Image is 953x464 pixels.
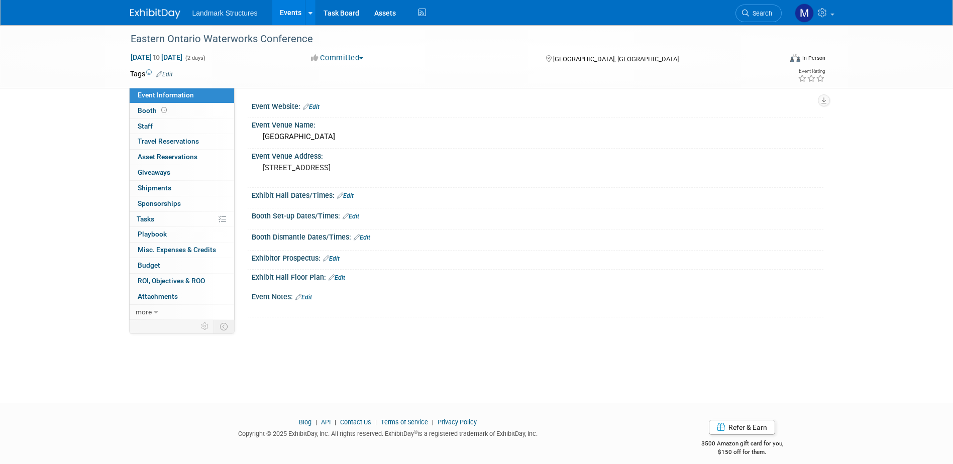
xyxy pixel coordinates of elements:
div: Event Venue Address: [252,149,823,161]
span: Playbook [138,230,167,238]
div: Exhibit Hall Dates/Times: [252,188,823,201]
a: Asset Reservations [130,150,234,165]
div: Eastern Ontario Waterworks Conference [127,30,767,48]
a: API [321,418,331,426]
span: Booth not reserved yet [159,106,169,114]
span: | [373,418,379,426]
span: Shipments [138,184,171,192]
span: Giveaways [138,168,170,176]
pre: [STREET_ADDRESS] [263,163,479,172]
span: [DATE] [DATE] [130,53,183,62]
span: more [136,308,152,316]
a: Edit [329,274,345,281]
img: Maryann Tijerina [795,4,814,23]
div: Event Notes: [252,289,823,302]
span: [GEOGRAPHIC_DATA], [GEOGRAPHIC_DATA] [553,55,679,63]
span: | [430,418,436,426]
div: Event Rating [798,69,825,74]
a: Event Information [130,88,234,103]
div: In-Person [802,54,825,62]
a: Booth [130,103,234,119]
span: Budget [138,261,160,269]
a: Playbook [130,227,234,242]
span: Sponsorships [138,199,181,207]
a: Privacy Policy [438,418,477,426]
a: Search [735,5,782,22]
a: ROI, Objectives & ROO [130,274,234,289]
a: Edit [156,71,173,78]
div: Booth Dismantle Dates/Times: [252,229,823,243]
a: more [130,305,234,320]
a: Refer & Earn [709,420,775,435]
a: Misc. Expenses & Credits [130,243,234,258]
a: Edit [354,234,370,241]
a: Staff [130,119,234,134]
a: Budget [130,258,234,273]
img: ExhibitDay [130,9,180,19]
a: Attachments [130,289,234,304]
div: $500 Amazon gift card for you, [661,433,823,456]
td: Toggle Event Tabs [214,320,234,333]
div: Event Format [722,52,826,67]
td: Personalize Event Tab Strip [196,320,214,333]
sup: ® [414,429,417,435]
img: Format-Inperson.png [790,54,800,62]
a: Edit [295,294,312,301]
span: | [332,418,339,426]
div: Exhibit Hall Floor Plan: [252,270,823,283]
span: Attachments [138,292,178,300]
td: Tags [130,69,173,79]
span: Booth [138,106,169,114]
a: Sponsorships [130,196,234,211]
a: Tasks [130,212,234,227]
span: to [152,53,161,61]
span: Search [749,10,772,17]
span: Asset Reservations [138,153,197,161]
a: Edit [343,213,359,220]
div: Event Venue Name: [252,118,823,130]
span: Misc. Expenses & Credits [138,246,216,254]
span: Event Information [138,91,194,99]
div: Copyright © 2025 ExhibitDay, Inc. All rights reserved. ExhibitDay is a registered trademark of Ex... [130,427,647,438]
span: Staff [138,122,153,130]
span: ROI, Objectives & ROO [138,277,205,285]
a: Terms of Service [381,418,428,426]
a: Contact Us [340,418,371,426]
div: Exhibitor Prospectus: [252,251,823,264]
div: [GEOGRAPHIC_DATA] [259,129,816,145]
span: Landmark Structures [192,9,258,17]
a: Edit [337,192,354,199]
a: Shipments [130,181,234,196]
div: $150 off for them. [661,448,823,456]
a: Giveaways [130,165,234,180]
button: Committed [307,53,367,63]
span: (2 days) [184,55,205,61]
a: Blog [299,418,311,426]
a: Travel Reservations [130,134,234,149]
span: | [313,418,320,426]
div: Booth Set-up Dates/Times: [252,208,823,221]
span: Tasks [137,215,154,223]
div: Event Website: [252,99,823,112]
a: Edit [323,255,340,262]
a: Edit [303,103,320,110]
span: Travel Reservations [138,137,199,145]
